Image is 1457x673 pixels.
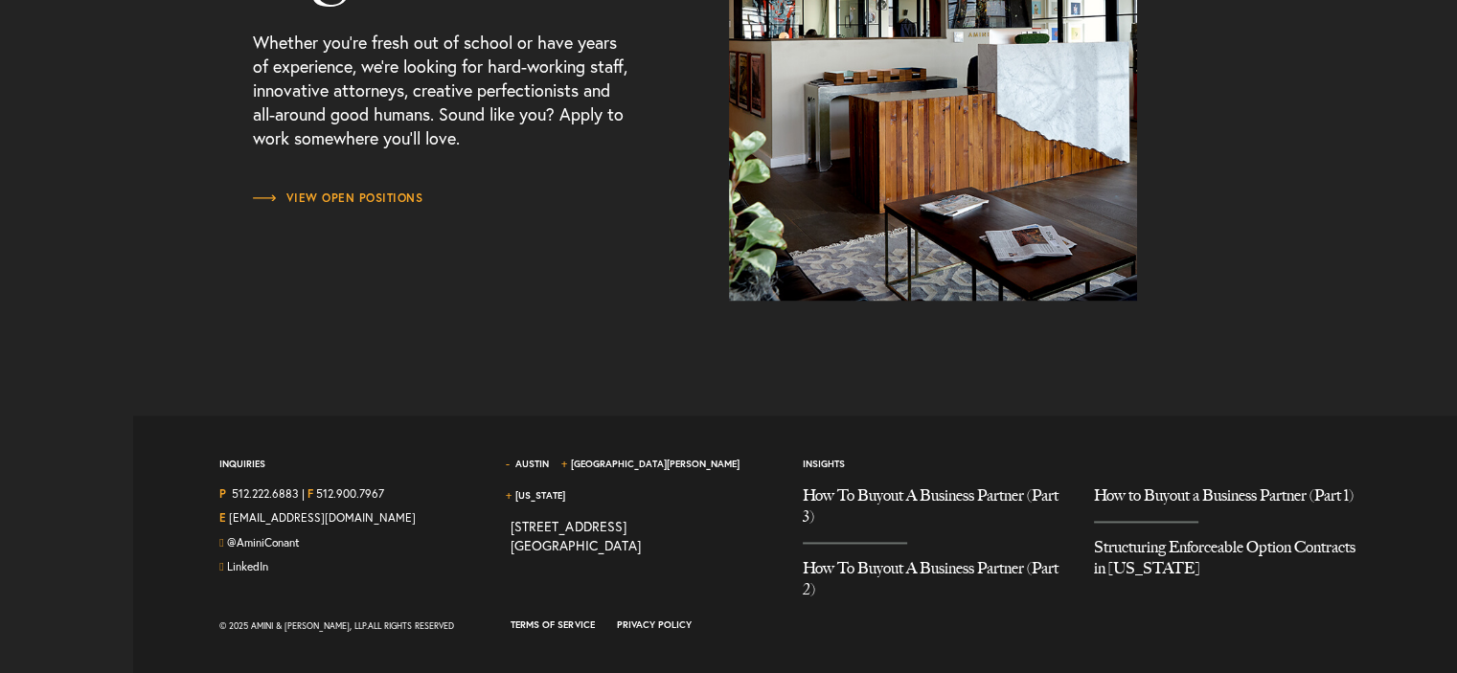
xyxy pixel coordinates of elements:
[302,485,305,505] span: |
[515,458,549,470] a: Austin
[219,458,265,485] span: Inquiries
[617,618,692,631] a: Privacy Policy
[232,486,299,501] a: Call us at 5122226883
[229,510,416,525] a: Email Us
[571,458,740,470] a: [GEOGRAPHIC_DATA][PERSON_NAME]
[316,486,384,501] a: 512.900.7967
[253,2,633,189] p: Whether you’re fresh out of school or have years of experience, we’re looking for hard-working st...
[253,189,423,208] a: View Open Positions
[1094,485,1356,521] a: How to Buyout a Business Partner (Part 1)
[803,458,845,470] a: Insights
[219,615,482,638] div: © 2025 Amini & [PERSON_NAME], LLP. All Rights Reserved
[515,489,565,502] a: [US_STATE]
[219,510,226,525] strong: E
[227,559,268,573] a: Join us on LinkedIn
[219,486,226,501] strong: P
[1094,523,1356,594] a: Structuring Enforceable Option Contracts in Texas
[803,485,1065,542] a: How To Buyout A Business Partner (Part 3)
[253,192,423,204] span: View Open Positions
[511,517,640,554] a: View on map
[227,535,300,550] a: Follow us on Twitter
[307,486,313,501] strong: F
[511,618,594,631] a: Terms of Service
[803,544,1065,615] a: How To Buyout A Business Partner (Part 2)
